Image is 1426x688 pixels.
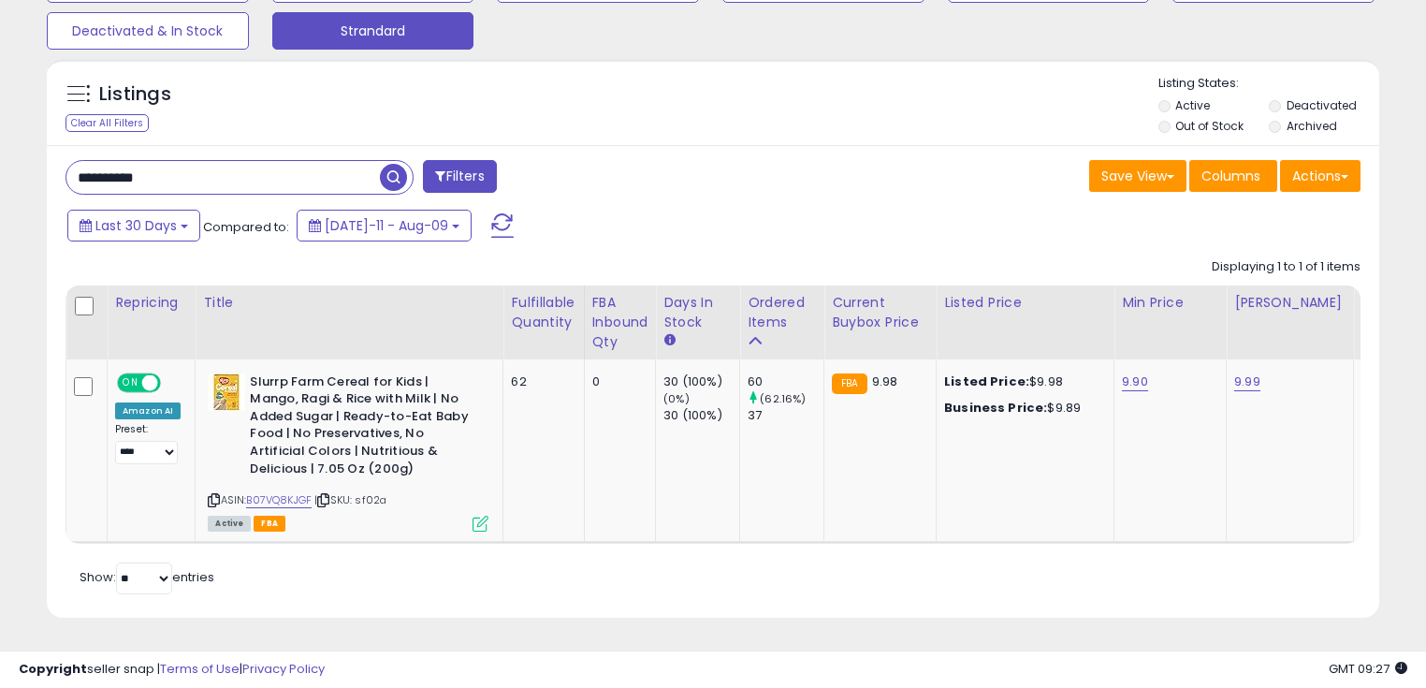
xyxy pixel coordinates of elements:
div: seller snap | | [19,661,325,679]
div: Listed Price [944,293,1106,313]
div: [PERSON_NAME] [1234,293,1346,313]
small: FBA [832,373,866,394]
button: Strandard [272,12,474,50]
span: | SKU: sf02a [314,492,386,507]
button: Columns [1189,160,1277,192]
div: 62 [511,373,569,390]
div: Ordered Items [748,293,816,332]
div: Min Price [1122,293,1218,313]
label: Deactivated [1287,97,1357,113]
span: Last 30 Days [95,216,177,235]
div: Title [203,293,495,313]
button: Actions [1280,160,1361,192]
div: 37 [748,407,823,424]
button: [DATE]-11 - Aug-09 [297,210,472,242]
a: 9.90 [1122,373,1148,391]
span: All listings currently available for purchase on Amazon [208,516,251,532]
strong: Copyright [19,660,87,678]
div: FBA inbound Qty [592,293,648,352]
div: Days In Stock [663,293,732,332]
div: Displaying 1 to 1 of 1 items [1212,258,1361,276]
span: ON [119,374,142,390]
h5: Listings [99,81,171,108]
div: Current Buybox Price [832,293,928,332]
button: Save View [1089,160,1186,192]
div: 0 [592,373,642,390]
label: Archived [1287,118,1337,134]
a: Privacy Policy [242,660,325,678]
span: Show: entries [80,568,214,586]
div: Fulfillable Quantity [511,293,575,332]
small: (0%) [663,391,690,406]
div: 60 [748,373,823,390]
a: B07VQ8KJGF [246,492,312,508]
label: Out of Stock [1175,118,1244,134]
b: Slurrp Farm Cereal for Kids | Mango, Ragi & Rice with Milk | No Added Sugar | Ready-to-Eat Baby F... [250,373,477,482]
button: Filters [423,160,496,193]
div: $9.89 [944,400,1099,417]
small: (62.16%) [760,391,806,406]
div: Preset: [115,423,181,465]
div: $9.98 [944,373,1099,390]
b: Business Price: [944,399,1047,417]
b: Listed Price: [944,373,1029,390]
span: Columns [1201,167,1260,185]
button: Deactivated & In Stock [47,12,249,50]
span: [DATE]-11 - Aug-09 [325,216,448,235]
span: 9.98 [872,373,898,390]
a: 9.99 [1234,373,1260,391]
img: 41rpnHF1PUL._SL40_.jpg [208,373,245,411]
span: FBA [254,516,285,532]
span: OFF [158,374,188,390]
div: 30 (100%) [663,407,739,424]
div: Repricing [115,293,187,313]
span: 2025-09-9 09:27 GMT [1329,660,1407,678]
div: Amazon AI [115,403,181,419]
a: Terms of Use [160,660,240,678]
p: Listing States: [1158,75,1380,93]
button: Last 30 Days [67,210,200,242]
div: ASIN: [208,373,488,530]
span: Compared to: [203,218,289,236]
small: Days In Stock. [663,332,675,349]
label: Active [1175,97,1210,113]
div: Clear All Filters [65,114,149,132]
div: 30 (100%) [663,373,739,390]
